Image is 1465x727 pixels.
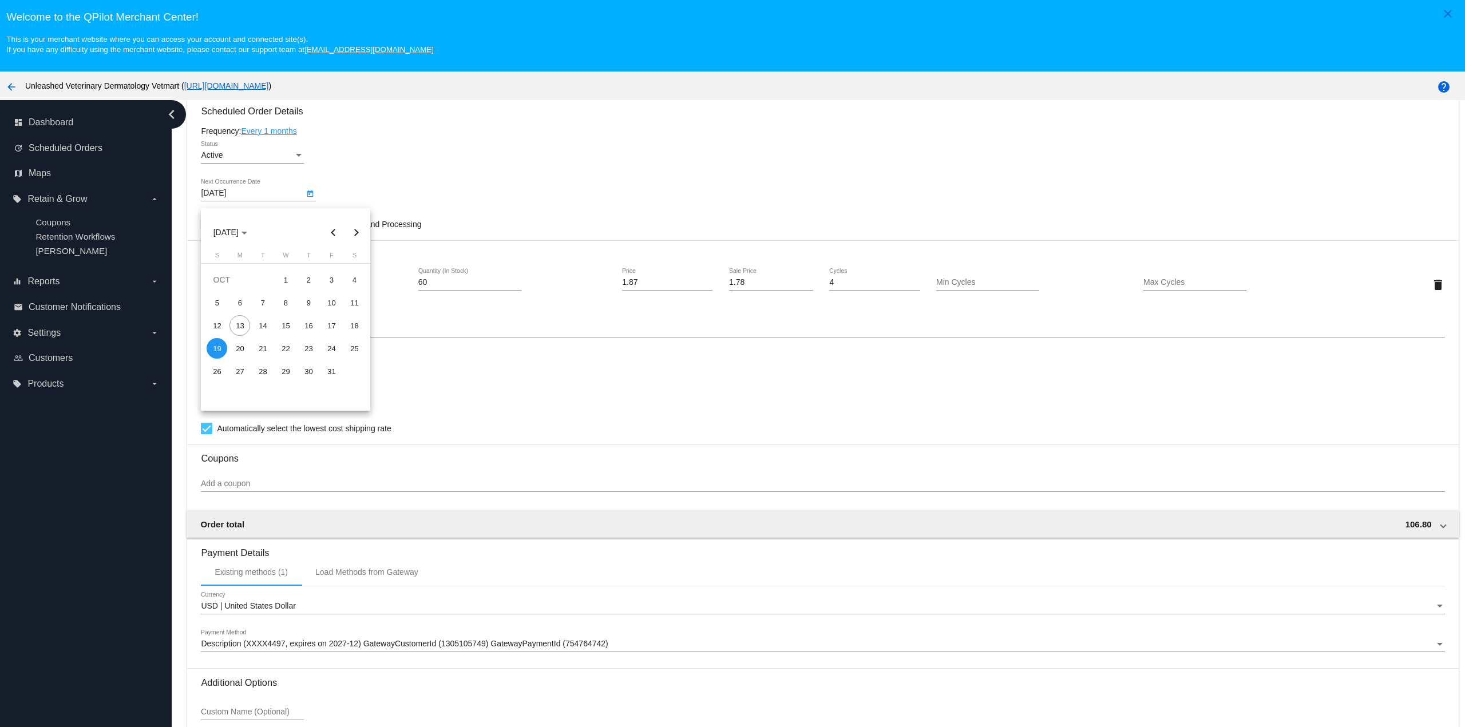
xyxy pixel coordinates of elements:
button: Choose month and year [204,221,256,244]
th: Friday [320,252,343,263]
td: October 10, 2025 [320,291,343,314]
div: 6 [229,292,250,313]
div: 7 [252,292,273,313]
div: 5 [207,292,227,313]
td: October 27, 2025 [228,360,251,383]
td: October 29, 2025 [274,360,297,383]
div: 13 [229,315,250,336]
td: October 15, 2025 [274,314,297,337]
div: 23 [298,338,319,359]
td: October 22, 2025 [274,337,297,360]
td: October 11, 2025 [343,291,366,314]
div: 8 [275,292,296,313]
div: 26 [207,361,227,382]
div: 19 [207,338,227,359]
td: October 21, 2025 [251,337,274,360]
td: October 16, 2025 [297,314,320,337]
div: 25 [344,338,365,359]
td: October 12, 2025 [205,314,228,337]
div: 4 [344,269,365,290]
td: October 1, 2025 [274,268,297,291]
td: October 9, 2025 [297,291,320,314]
div: 22 [275,338,296,359]
td: October 25, 2025 [343,337,366,360]
th: Saturday [343,252,366,263]
div: 28 [252,361,273,382]
div: 29 [275,361,296,382]
div: 17 [321,315,342,336]
td: October 31, 2025 [320,360,343,383]
td: October 4, 2025 [343,268,366,291]
div: 2 [298,269,319,290]
td: October 2, 2025 [297,268,320,291]
td: October 7, 2025 [251,291,274,314]
button: Previous month [322,221,345,244]
td: October 19, 2025 [205,337,228,360]
div: 1 [275,269,296,290]
td: October 30, 2025 [297,360,320,383]
span: [DATE] [213,228,247,237]
th: Monday [228,252,251,263]
button: Next month [345,221,367,244]
div: 24 [321,338,342,359]
div: 12 [207,315,227,336]
td: October 14, 2025 [251,314,274,337]
td: October 13, 2025 [228,314,251,337]
th: Wednesday [274,252,297,263]
td: October 24, 2025 [320,337,343,360]
div: 10 [321,292,342,313]
td: October 20, 2025 [228,337,251,360]
td: October 5, 2025 [205,291,228,314]
div: 31 [321,361,342,382]
div: 21 [252,338,273,359]
td: October 17, 2025 [320,314,343,337]
td: October 18, 2025 [343,314,366,337]
div: 3 [321,269,342,290]
div: 15 [275,315,296,336]
td: October 6, 2025 [228,291,251,314]
td: October 3, 2025 [320,268,343,291]
div: 16 [298,315,319,336]
th: Sunday [205,252,228,263]
div: 30 [298,361,319,382]
div: 20 [229,338,250,359]
div: 27 [229,361,250,382]
td: OCT [205,268,274,291]
td: October 23, 2025 [297,337,320,360]
div: 18 [344,315,365,336]
div: 14 [252,315,273,336]
div: 9 [298,292,319,313]
th: Tuesday [251,252,274,263]
td: October 28, 2025 [251,360,274,383]
div: 11 [344,292,365,313]
td: October 8, 2025 [274,291,297,314]
th: Thursday [297,252,320,263]
td: October 26, 2025 [205,360,228,383]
